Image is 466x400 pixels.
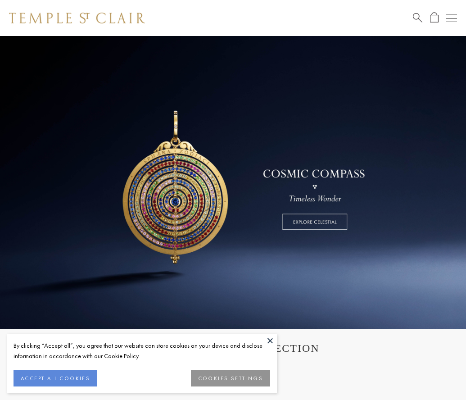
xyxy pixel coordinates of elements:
img: Temple St. Clair [9,13,145,23]
a: Search [413,12,422,23]
a: Open Shopping Bag [430,12,439,23]
button: Open navigation [446,13,457,23]
div: By clicking “Accept all”, you agree that our website can store cookies on your device and disclos... [14,341,270,361]
button: COOKIES SETTINGS [191,370,270,386]
button: ACCEPT ALL COOKIES [14,370,97,386]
